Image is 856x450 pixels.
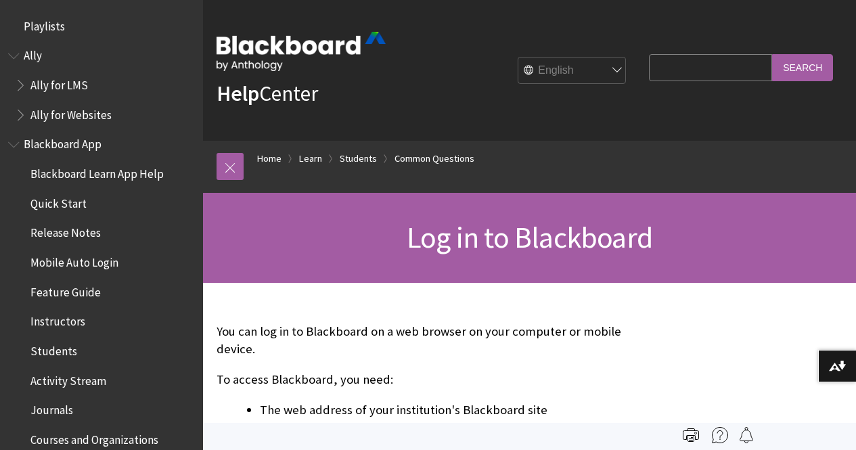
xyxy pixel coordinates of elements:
[260,401,642,420] li: The web address of your institution's Blackboard site
[24,45,42,63] span: Ally
[30,222,101,240] span: Release Notes
[30,104,112,122] span: Ally for Websites
[683,427,699,443] img: Print
[518,58,627,85] select: Site Language Selector
[30,340,77,358] span: Students
[407,219,652,256] span: Log in to Blackboard
[257,150,281,167] a: Home
[30,399,73,418] span: Journals
[24,15,65,33] span: Playlists
[8,15,195,38] nav: Book outline for Playlists
[24,133,102,152] span: Blackboard App
[30,251,118,269] span: Mobile Auto Login
[340,150,377,167] a: Students
[299,150,322,167] a: Learn
[772,54,833,81] input: Search
[8,45,195,127] nav: Book outline for Anthology Ally Help
[30,369,106,388] span: Activity Stream
[395,150,474,167] a: Common Questions
[30,192,87,210] span: Quick Start
[30,74,88,92] span: Ally for LMS
[217,371,642,388] p: To access Blackboard, you need:
[217,32,386,71] img: Blackboard by Anthology
[712,427,728,443] img: More help
[217,80,318,107] a: HelpCenter
[30,428,158,447] span: Courses and Organizations
[217,323,642,358] p: You can log in to Blackboard on a web browser on your computer or mobile device.
[30,281,101,299] span: Feature Guide
[217,80,259,107] strong: Help
[30,311,85,329] span: Instructors
[738,427,754,443] img: Follow this page
[30,162,164,181] span: Blackboard Learn App Help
